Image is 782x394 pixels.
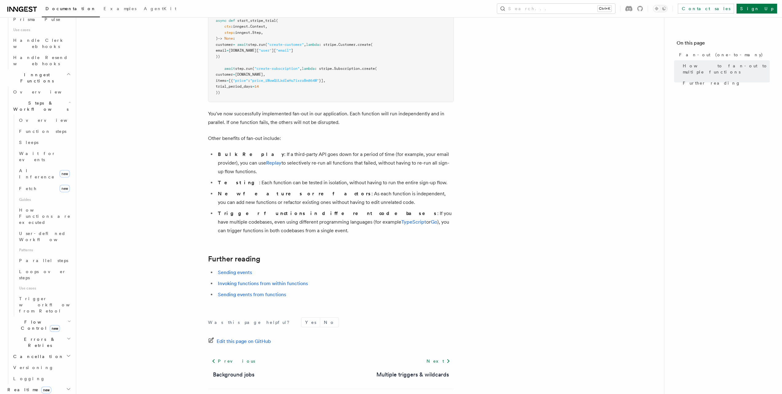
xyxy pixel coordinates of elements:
a: Replay [266,160,281,166]
span: , [300,66,302,71]
span: items [216,78,226,83]
span: Prisma Pulse [13,17,61,22]
span: customer [216,72,233,77]
a: Loops over steps [17,266,72,283]
li: : Each function can be tested in isolation, without having to run the entire sign-up flow. [216,178,454,187]
span: "price" [233,78,248,83]
span: How to fan-out to multiple functions [683,63,770,75]
span: Parallel steps [19,258,68,263]
strong: Testing [218,180,259,185]
a: How to fan-out to multiple functions [680,60,770,78]
strong: New features or refactors [218,191,371,197]
span: trial_period_days [216,84,252,89]
div: Inngest Functions [5,86,72,384]
span: Handle Clerk webhooks [13,38,65,49]
strong: Bulk Replay [218,151,284,157]
span: new [60,185,70,192]
button: Cancellation [11,351,72,362]
span: Steps & Workflows [11,100,69,112]
span: create [362,66,375,71]
span: Documentation [45,6,96,11]
a: Versioning [11,362,72,373]
span: Edit this page on GitHub [217,337,271,346]
button: Errors & Retries [11,334,72,351]
span: ][ [272,48,276,53]
span: = [226,48,229,53]
span: Errors & Retries [11,336,67,348]
a: Documentation [42,2,100,17]
a: Logging [11,373,72,384]
span: "price_1MowQULkdIwHu7ixraBm864M" [250,78,319,83]
span: -> [218,36,222,41]
span: "create-customer" [267,42,304,47]
a: How Functions are executed [17,205,72,228]
a: Next [423,356,454,367]
span: Function steps [19,129,66,134]
a: Sending events from functions [218,292,286,297]
button: No [320,318,339,327]
span: Fetch [19,186,37,191]
span: new [41,387,51,393]
a: Go [431,219,437,225]
a: Overview [11,86,72,98]
a: Prisma Pulse [11,14,72,25]
a: Background jobs [213,370,254,379]
span: step [224,30,233,35]
a: Invoking functions from within functions [218,281,308,286]
button: Toggle dark mode [653,5,668,12]
span: Wait for events [19,151,56,162]
span: run [246,66,252,71]
span: step [235,66,244,71]
p: Was this page helpful? [208,319,294,325]
span: = [233,42,235,47]
span: Overview [19,118,82,123]
span: run [259,42,265,47]
span: Use cases [17,283,72,293]
span: )) [216,54,220,59]
span: . [257,42,259,47]
span: Logging [13,376,45,381]
li: : If you have multiple codebases, even using different programming languages (for example or ), y... [216,209,454,235]
kbd: Ctrl+K [598,6,611,12]
span: Overview [13,90,77,94]
span: Cancellation [11,353,64,360]
a: Trigger workflows from Retool [17,293,72,316]
a: Further reading [208,255,260,263]
a: User-defined Workflows [17,228,72,245]
span: Realtime [5,387,51,393]
a: Sleeps [17,137,72,148]
a: Examples [100,2,140,17]
span: Patterns [17,245,72,255]
span: ( [371,42,373,47]
a: Function steps [17,126,72,137]
span: ctx [224,24,231,29]
a: Edit this page on GitHub [208,337,271,346]
span: . [250,30,252,35]
span: : [233,30,235,35]
a: Fetchnew [17,182,72,195]
a: Contact sales [678,4,734,14]
span: , [265,24,267,29]
span: AgentKit [144,6,176,11]
span: email [216,48,226,53]
a: Multiple triggers & wildcards [376,370,449,379]
strong: Trigger functions in different codebases [218,210,437,216]
span: : [233,36,235,41]
span: lambda [306,42,319,47]
span: = [252,84,254,89]
span: , [261,30,263,35]
span: ( [252,66,254,71]
a: Sending events [218,269,252,275]
span: = [226,78,229,83]
span: [{ [229,78,233,83]
span: Flow Control [11,319,68,331]
span: : stripe.Subscription. [315,66,362,71]
a: TypeScript [401,219,426,225]
button: Steps & Workflows [11,98,72,115]
span: How Functions are executed [19,208,71,225]
span: : [231,24,233,29]
h4: On this page [677,39,770,49]
span: AI Inference [19,168,55,179]
a: Handle Clerk webhooks [11,35,72,52]
span: : stripe.Customer. [319,42,358,47]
